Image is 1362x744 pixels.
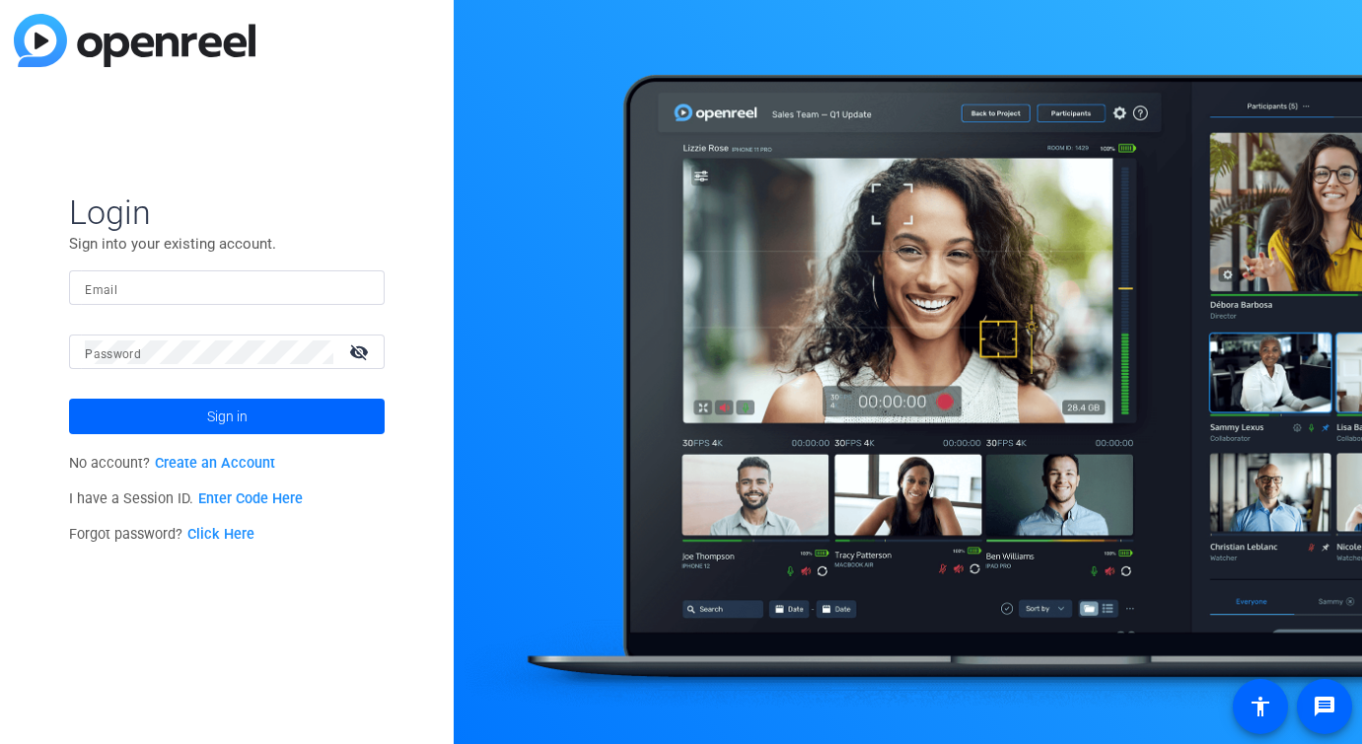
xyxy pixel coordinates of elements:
[187,526,254,543] a: Click Here
[207,392,248,441] span: Sign in
[69,191,385,233] span: Login
[1249,695,1272,718] mat-icon: accessibility
[69,399,385,434] button: Sign in
[1313,695,1336,718] mat-icon: message
[155,455,275,472] a: Create an Account
[69,233,385,255] p: Sign into your existing account.
[69,455,275,472] span: No account?
[198,490,303,507] a: Enter Code Here
[69,490,303,507] span: I have a Session ID.
[69,526,254,543] span: Forgot password?
[85,283,117,297] mat-label: Email
[337,337,385,366] mat-icon: visibility_off
[85,276,369,300] input: Enter Email Address
[14,14,255,67] img: blue-gradient.svg
[85,347,141,361] mat-label: Password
